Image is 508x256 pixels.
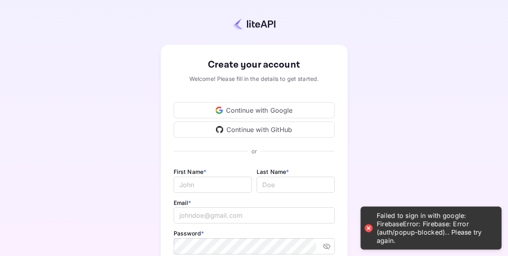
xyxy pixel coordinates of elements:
input: Doe [257,177,335,193]
div: Failed to sign in with google: FirebaseError: Firebase: Error (auth/popup-blocked).. Please try a... [377,211,493,245]
div: Continue with Google [174,102,335,118]
div: Continue with GitHub [174,122,335,138]
div: Create your account [174,58,335,72]
input: John [174,177,252,193]
div: Welcome! Please fill in the details to get started. [174,74,335,83]
label: First Name [174,168,207,175]
label: Email [174,199,191,206]
button: toggle password visibility [319,239,334,254]
input: johndoe@gmail.com [174,207,335,223]
img: liteapi [233,18,276,30]
label: Last Name [257,168,289,175]
label: Password [174,230,204,237]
